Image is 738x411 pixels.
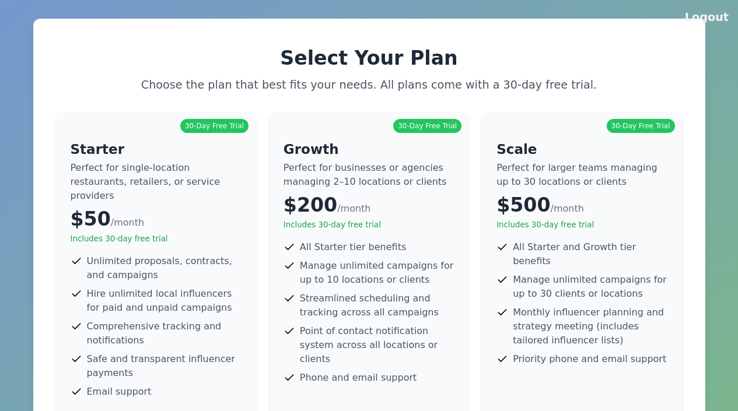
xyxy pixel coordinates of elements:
[71,233,242,245] p: Includes 30-day free trial
[284,161,454,189] p: Perfect for businesses or agencies managing 2–10 locations or clients
[496,219,667,231] p: Includes 30-day free trial
[337,203,370,214] span: /month
[71,140,242,159] h4: Starter
[87,254,242,282] span: Unlimited proposals, contracts, and campaigns
[300,240,406,254] span: All Starter tier benefits
[393,119,461,133] div: 30-Day Free Trial
[513,305,667,347] span: Monthly influencer planning and strategy meeting (includes tailored influencer lists)
[87,385,152,399] span: Email support
[550,203,583,214] span: /month
[71,161,242,203] p: Perfect for single-location restaurants, retailers, or service providers
[87,352,242,380] span: Safe and transparent influencer payments
[87,319,242,347] span: Comprehensive tracking and notifications
[300,371,417,385] span: Phone and email support
[71,208,242,231] div: $50
[300,324,454,366] span: Point of contact notification system across all locations or clients
[685,9,729,26] button: Logout
[180,119,249,133] div: 30-Day Free Trial
[300,259,454,287] span: Manage unlimited campaigns for up to 10 locations or clients
[57,77,682,93] p: Choose the plan that best fits your needs. All plans come with a 30-day free trial.
[496,140,667,159] h4: Scale
[284,219,454,231] p: Includes 30-day free trial
[607,119,675,133] div: 30-Day Free Trial
[496,194,667,217] div: $500
[111,217,144,228] span: /month
[513,352,666,366] span: Priority phone and email support
[284,194,454,217] div: $200
[513,240,667,268] span: All Starter and Growth tier benefits
[57,47,682,70] h2: Select Your Plan
[496,161,667,189] p: Perfect for larger teams managing up to 30 locations or clients
[513,273,667,301] span: Manage unlimited campaigns for up to 30 clients or locations
[300,291,454,319] span: Streamlined scheduling and tracking across all campaigns
[87,287,242,315] span: Hire unlimited local influencers for paid and unpaid campaigns
[284,140,454,159] h4: Growth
